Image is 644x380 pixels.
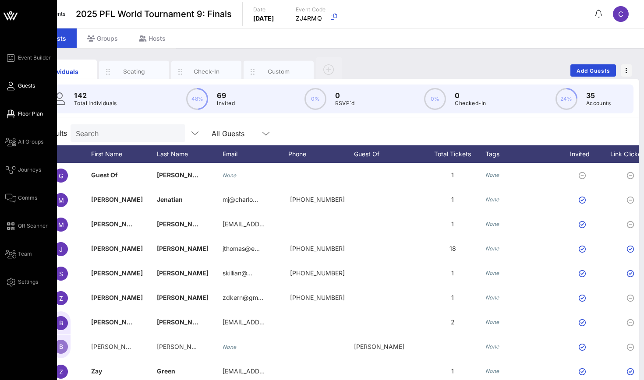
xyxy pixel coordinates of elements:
[18,110,43,118] span: Floor Plan
[420,187,485,212] div: 1
[212,130,244,137] div: All Guests
[157,294,209,301] span: [PERSON_NAME]
[91,318,143,326] span: [PERSON_NAME]
[91,245,143,252] span: [PERSON_NAME]
[485,245,499,252] i: None
[455,90,486,101] p: 0
[223,172,237,179] i: None
[420,261,485,285] div: 1
[157,245,209,252] span: [PERSON_NAME]
[59,295,63,302] span: Z
[18,138,43,146] span: All Groups
[485,343,499,350] i: None
[259,67,298,76] div: Custom
[420,310,485,334] div: 2
[18,54,51,62] span: Event Builder
[59,319,63,327] span: B
[206,124,276,142] div: All Guests
[157,171,209,179] span: [PERSON_NAME]
[128,28,176,48] div: Hosts
[613,6,629,22] div: C
[5,109,43,119] a: Floor Plan
[59,246,63,253] span: J
[5,249,32,259] a: Team
[58,221,64,229] span: M
[157,318,209,326] span: [PERSON_NAME]
[420,145,485,163] div: Total Tickets
[91,367,102,375] span: Zay
[290,294,345,301] span: +17049295658
[586,90,611,101] p: 35
[18,166,41,174] span: Journeys
[223,285,263,310] p: zdkern@gm…
[5,53,51,63] a: Event Builder
[91,171,118,179] span: Guest Of
[42,67,81,76] div: Individuals
[91,294,143,301] span: [PERSON_NAME]
[420,285,485,310] div: 1
[485,319,499,325] i: None
[223,344,237,350] i: None
[59,368,63,376] span: Z
[485,196,499,203] i: None
[5,221,48,231] a: QR Scanner
[586,99,611,108] p: Accounts
[58,197,64,204] span: M
[77,28,128,48] div: Groups
[91,145,157,163] div: First Name
[18,250,32,258] span: Team
[560,145,608,163] div: Invited
[296,5,326,14] p: Event Code
[5,277,38,287] a: Settings
[59,343,63,350] span: B
[485,172,499,178] i: None
[223,145,288,163] div: Email
[217,90,235,101] p: 69
[296,14,326,23] p: ZJ4RMQ
[420,236,485,261] div: 18
[223,236,260,261] p: jthomas@e…
[91,343,142,350] span: [PERSON_NAME]
[157,343,207,350] span: [PERSON_NAME]
[223,261,252,285] p: skillian@…
[18,82,35,90] span: Guests
[5,193,37,203] a: Comms
[18,278,38,286] span: Settings
[74,90,117,101] p: 142
[335,99,355,108] p: RSVP`d
[253,14,274,23] p: [DATE]
[455,99,486,108] p: Checked-In
[223,187,258,212] p: mj@charlo…
[576,67,611,74] span: Add Guests
[485,221,499,227] i: None
[74,99,117,108] p: Total Individuals
[485,145,560,163] div: Tags
[618,10,623,18] span: C
[485,270,499,276] i: None
[59,172,63,179] span: G
[288,145,354,163] div: Phone
[18,222,48,230] span: QR Scanner
[217,99,235,108] p: Invited
[253,5,274,14] p: Date
[157,196,183,203] span: Jenatian
[5,137,43,147] a: All Groups
[223,318,328,326] span: [EMAIL_ADDRESS][DOMAIN_NAME]
[5,81,35,91] a: Guests
[18,194,37,202] span: Comms
[91,196,143,203] span: [PERSON_NAME]
[157,220,209,228] span: [PERSON_NAME]
[290,269,345,277] span: +18285144373
[420,212,485,236] div: 1
[187,67,226,76] div: Check-In
[5,165,41,175] a: Journeys
[290,245,345,252] span: +13367360537
[485,368,499,374] i: None
[157,145,223,163] div: Last Name
[91,269,143,277] span: [PERSON_NAME]
[354,145,420,163] div: Guest Of
[91,220,143,228] span: [PERSON_NAME]
[157,367,175,375] span: Green
[223,220,328,228] span: [EMAIL_ADDRESS][DOMAIN_NAME]
[115,67,154,76] div: Seating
